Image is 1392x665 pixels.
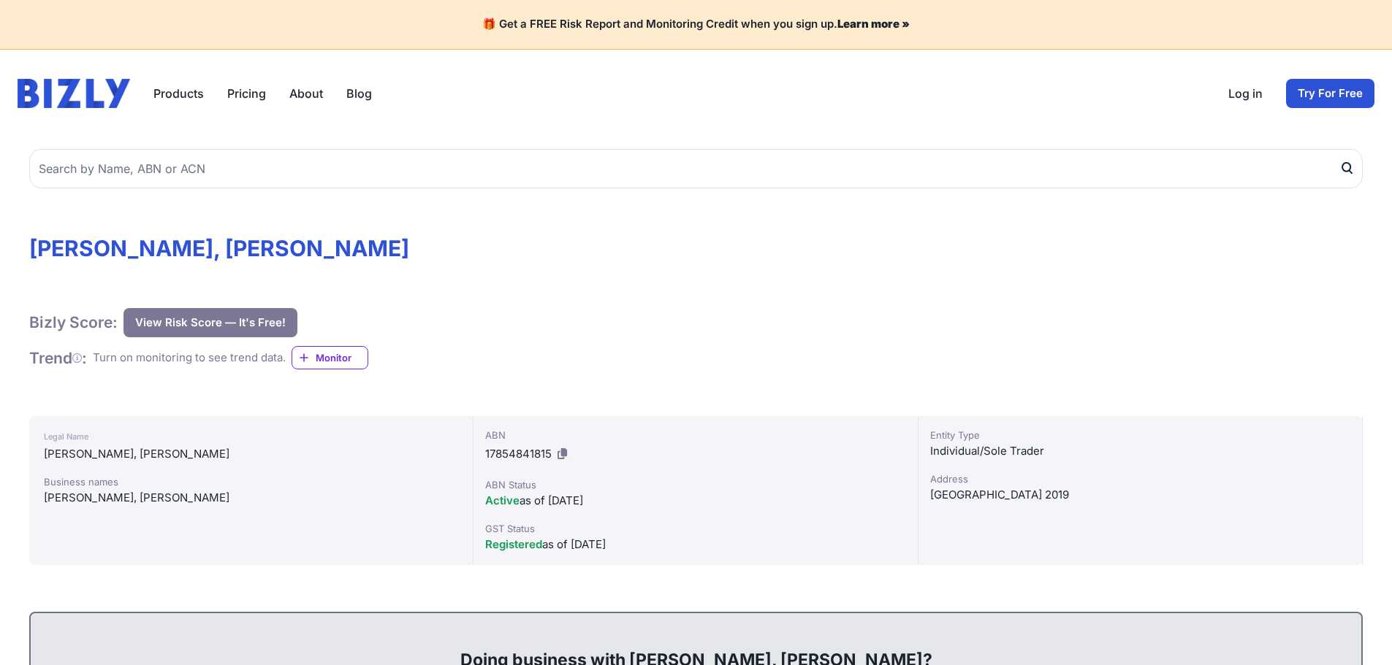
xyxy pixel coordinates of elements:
[289,85,323,102] a: About
[44,428,458,445] div: Legal Name
[93,350,286,366] div: Turn on monitoring to see trend data.
[485,492,905,510] div: as of [DATE]
[316,350,368,365] span: Monitor
[930,428,1350,442] div: Entity Type
[930,486,1350,504] div: [GEOGRAPHIC_DATA] 2019
[346,85,372,102] a: Blog
[485,447,552,461] span: 17854841815
[485,521,905,536] div: GST Status
[1228,85,1263,102] a: Log in
[1286,79,1374,108] a: Try For Free
[930,442,1350,460] div: Individual/Sole Trader
[485,477,905,492] div: ABN Status
[29,312,118,332] h1: Bizly Score:
[227,85,266,102] a: Pricing
[153,85,204,102] button: Products
[837,17,910,31] a: Learn more »
[44,489,458,507] div: [PERSON_NAME], [PERSON_NAME]
[485,428,905,442] div: ABN
[930,472,1350,486] div: Address
[29,235,1363,261] h1: [PERSON_NAME], [PERSON_NAME]
[29,348,87,368] h1: Trend :
[485,493,520,507] span: Active
[485,536,905,553] div: as of [DATE]
[292,346,368,369] a: Monitor
[44,445,458,463] div: [PERSON_NAME], [PERSON_NAME]
[44,474,458,489] div: Business names
[123,308,297,337] button: View Risk Score — It's Free!
[18,18,1374,31] h4: 🎁 Get a FREE Risk Report and Monitoring Credit when you sign up.
[485,537,542,551] span: Registered
[29,149,1363,188] input: Search by Name, ABN or ACN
